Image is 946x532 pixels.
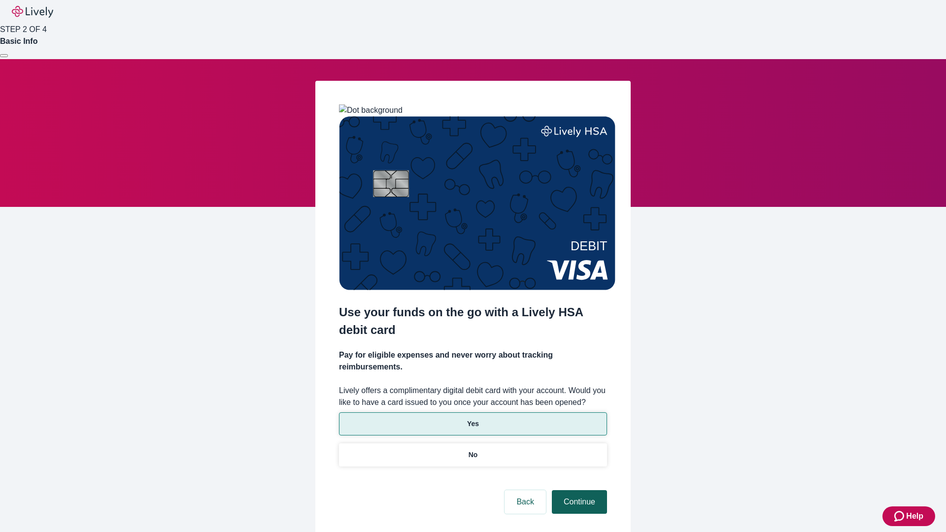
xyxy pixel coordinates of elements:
[12,6,53,18] img: Lively
[339,104,403,116] img: Dot background
[467,419,479,429] p: Yes
[906,510,923,522] span: Help
[339,412,607,435] button: Yes
[339,303,607,339] h2: Use your funds on the go with a Lively HSA debit card
[552,490,607,514] button: Continue
[339,116,615,290] img: Debit card
[894,510,906,522] svg: Zendesk support icon
[339,443,607,466] button: No
[469,450,478,460] p: No
[339,385,607,408] label: Lively offers a complimentary digital debit card with your account. Would you like to have a card...
[339,349,607,373] h4: Pay for eligible expenses and never worry about tracking reimbursements.
[505,490,546,514] button: Back
[882,506,935,526] button: Zendesk support iconHelp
